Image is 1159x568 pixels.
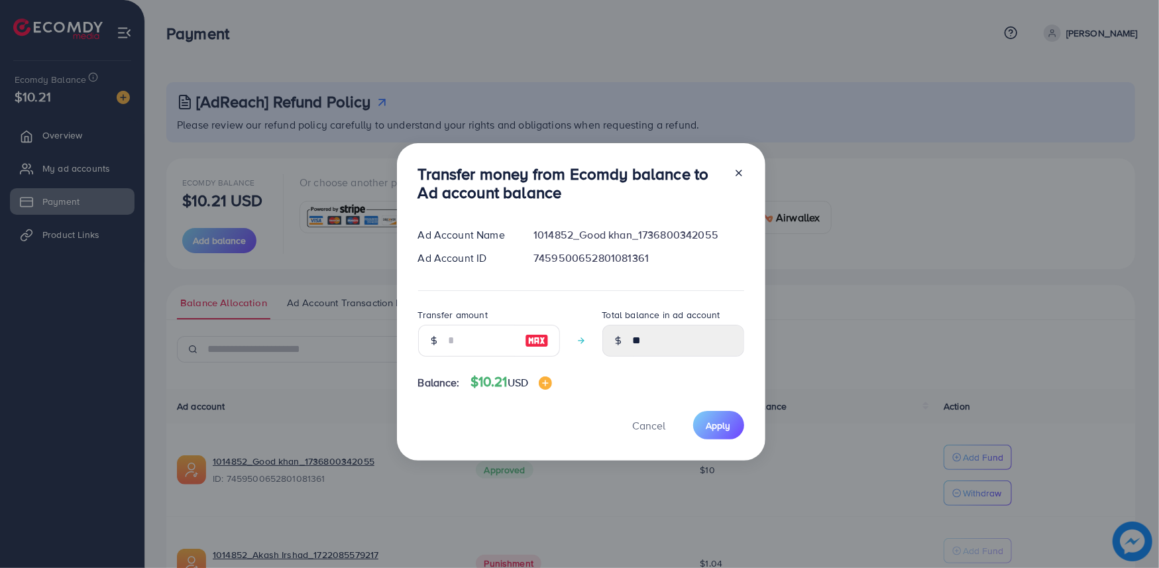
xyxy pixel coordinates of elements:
img: image [525,333,549,349]
h3: Transfer money from Ecomdy balance to Ad account balance [418,164,723,203]
span: Apply [706,419,731,432]
img: image [539,376,552,390]
label: Total balance in ad account [602,308,720,321]
span: Balance: [418,375,460,390]
h4: $10.21 [470,374,552,390]
div: 7459500652801081361 [523,251,754,266]
button: Cancel [616,411,683,439]
span: Cancel [633,418,666,433]
div: 1014852_Good khan_1736800342055 [523,227,754,243]
div: Ad Account ID [408,251,524,266]
label: Transfer amount [418,308,488,321]
span: USD [508,375,528,390]
button: Apply [693,411,744,439]
div: Ad Account Name [408,227,524,243]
